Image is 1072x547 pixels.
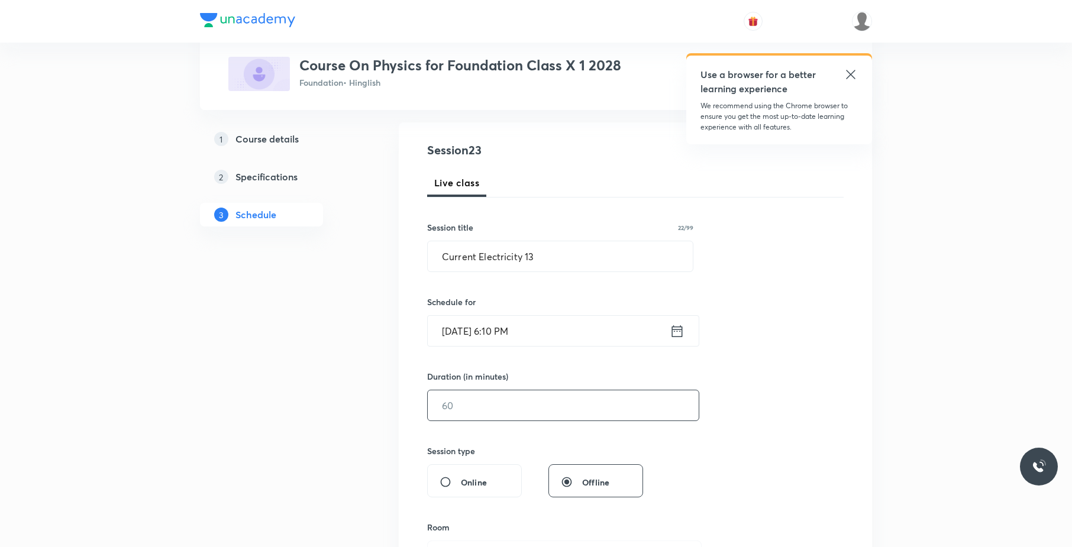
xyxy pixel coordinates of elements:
[235,208,276,222] h5: Schedule
[214,170,228,184] p: 2
[461,476,487,488] span: Online
[214,132,228,146] p: 1
[852,11,872,31] img: aadi Shukla
[428,241,693,271] input: A great title is short, clear and descriptive
[200,13,295,30] a: Company Logo
[428,390,699,420] input: 60
[427,296,693,308] h6: Schedule for
[200,13,295,27] img: Company Logo
[427,370,508,383] h6: Duration (in minutes)
[434,176,479,190] span: Live class
[700,101,858,132] p: We recommend using the Chrome browser to ensure you get the most up-to-date learning experience w...
[427,141,643,159] h4: Session 23
[214,208,228,222] p: 3
[678,225,693,231] p: 22/99
[200,165,361,189] a: 2Specifications
[744,12,763,31] button: avatar
[1032,459,1046,474] img: ttu
[427,521,450,533] h6: Room
[582,476,609,488] span: Offline
[299,76,621,89] p: Foundation • Hinglish
[748,16,758,27] img: avatar
[228,57,290,91] img: CBE1B096-E00E-4724-9F0D-95E45E914CE1_plus.png
[235,170,298,184] h5: Specifications
[427,445,475,457] h6: Session type
[427,221,473,234] h6: Session title
[700,67,818,96] h5: Use a browser for a better learning experience
[235,132,299,146] h5: Course details
[200,127,361,151] a: 1Course details
[299,57,621,74] h3: Course On Physics for Foundation Class X 1 2028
